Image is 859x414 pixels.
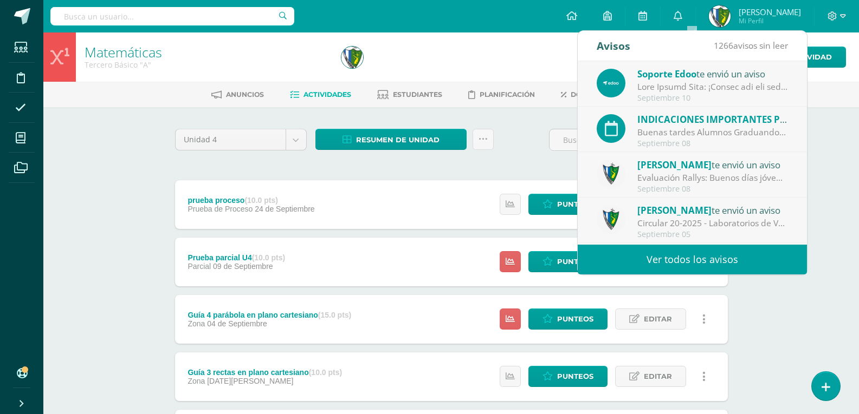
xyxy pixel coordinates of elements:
[739,6,801,17] span: [PERSON_NAME]
[377,86,442,103] a: Estudiantes
[213,262,273,271] span: 09 de Septiembre
[188,196,314,205] div: prueba proceso
[557,366,593,386] span: Punteos
[188,368,342,377] div: Guía 3 rectas en plano cartesiano
[637,204,712,216] span: [PERSON_NAME]
[318,311,351,319] strong: (15.0 pts)
[557,309,593,329] span: Punteos
[244,196,277,205] strong: (10.0 pts)
[528,194,608,215] a: Punteos
[252,253,285,262] strong: (10.0 pts)
[637,230,788,239] div: Septiembre 05
[790,47,832,67] span: Actividad
[309,368,342,377] strong: (10.0 pts)
[341,47,363,68] img: 09cda7a8f8a612387b01df24d4d5f603.png
[255,205,315,213] span: 24 de Septiembre
[480,90,535,98] span: Planificación
[709,5,731,27] img: 09cda7a8f8a612387b01df24d4d5f603.png
[188,205,253,213] span: Prueba de Proceso
[188,319,205,328] span: Zona
[739,16,801,25] span: Mi Perfil
[557,194,593,214] span: Punteos
[211,86,264,103] a: Anuncios
[644,366,672,386] span: Editar
[184,129,277,150] span: Unidad 4
[315,129,467,150] a: Resumen de unidad
[188,253,285,262] div: Prueba parcial U4
[637,81,788,93] div: Guía Rápida Edoo: ¡Conoce qué son los Bolsones o Divisiones de Nota!: En Edoo, buscamos que cada ...
[207,377,293,385] span: [DATE][PERSON_NAME]
[550,129,727,150] input: Busca la actividad aquí...
[571,90,622,98] span: Dosificación
[597,69,625,97] img: 676617573f7bfa93b0300b4c1ae80bc1.png
[597,205,625,234] img: 9f174a157161b4ddbe12118a61fed988.png
[528,308,608,330] a: Punteos
[303,90,351,98] span: Actividades
[644,309,672,329] span: Editar
[637,217,788,229] div: Circular 20-2025 - Laboratorios de Verificación de los Aprendizajes – Práctica Supervisada – Fech...
[290,86,351,103] a: Actividades
[637,185,788,194] div: Septiembre 08
[468,86,535,103] a: Planificación
[188,311,351,319] div: Guía 4 parábola en plano cartesiano
[597,160,625,188] img: 9f174a157161b4ddbe12118a61fed988.png
[597,31,630,61] div: Avisos
[637,203,788,217] div: te envió un aviso
[176,129,306,150] a: Unidad 4
[528,366,608,387] a: Punteos
[188,377,205,385] span: Zona
[356,130,440,150] span: Resumen de unidad
[207,319,267,328] span: 04 de Septiembre
[85,60,328,70] div: Tercero Básico 'A'
[85,44,328,60] h1: Matemáticas
[637,126,788,139] div: Buenas tardes Alumnos Graduandos: Adjunto encontrarán información muy importante para el Proyecto...
[637,172,788,184] div: Evaluación Rallys: Buenos días jóvenes, es un gusto saludarlos. Por este medio se les solicita ll...
[226,90,264,98] span: Anuncios
[637,139,788,148] div: Septiembre 08
[561,86,622,103] a: Dosificación
[50,7,294,25] input: Busca un usuario...
[578,245,807,274] a: Ver todos los avisos
[714,40,733,51] span: 1266
[714,40,788,51] span: avisos sin leer
[393,90,442,98] span: Estudiantes
[637,112,788,126] div: para el día
[637,94,788,103] div: Septiembre 10
[637,67,788,81] div: te envió un aviso
[85,43,162,61] a: Matemáticas
[637,157,788,172] div: te envió un aviso
[188,262,211,271] span: Parcial
[528,251,608,272] a: Punteos
[637,159,712,171] span: [PERSON_NAME]
[557,252,593,272] span: Punteos
[637,68,696,80] span: Soporte Edoo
